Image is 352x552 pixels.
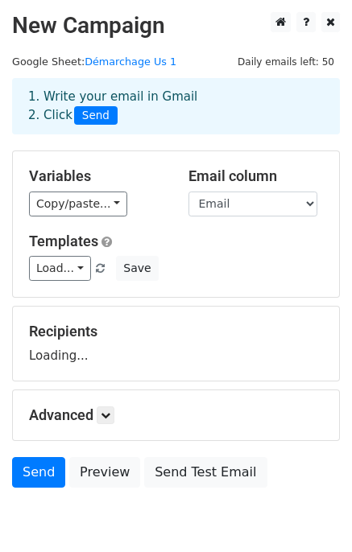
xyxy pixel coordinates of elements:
a: Send Test Email [144,457,267,488]
button: Save [116,256,158,281]
span: Send [74,106,118,126]
h5: Variables [29,167,164,185]
h5: Advanced [29,406,323,424]
div: 1. Write your email in Gmail 2. Click [16,88,336,125]
a: Démarchage Us 1 [85,56,176,68]
h2: New Campaign [12,12,340,39]
small: Google Sheet: [12,56,176,68]
a: Daily emails left: 50 [232,56,340,68]
a: Load... [29,256,91,281]
a: Templates [29,233,98,249]
a: Send [12,457,65,488]
h5: Email column [188,167,324,185]
h5: Recipients [29,323,323,340]
a: Copy/paste... [29,192,127,216]
a: Preview [69,457,140,488]
div: Loading... [29,323,323,365]
span: Daily emails left: 50 [232,53,340,71]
